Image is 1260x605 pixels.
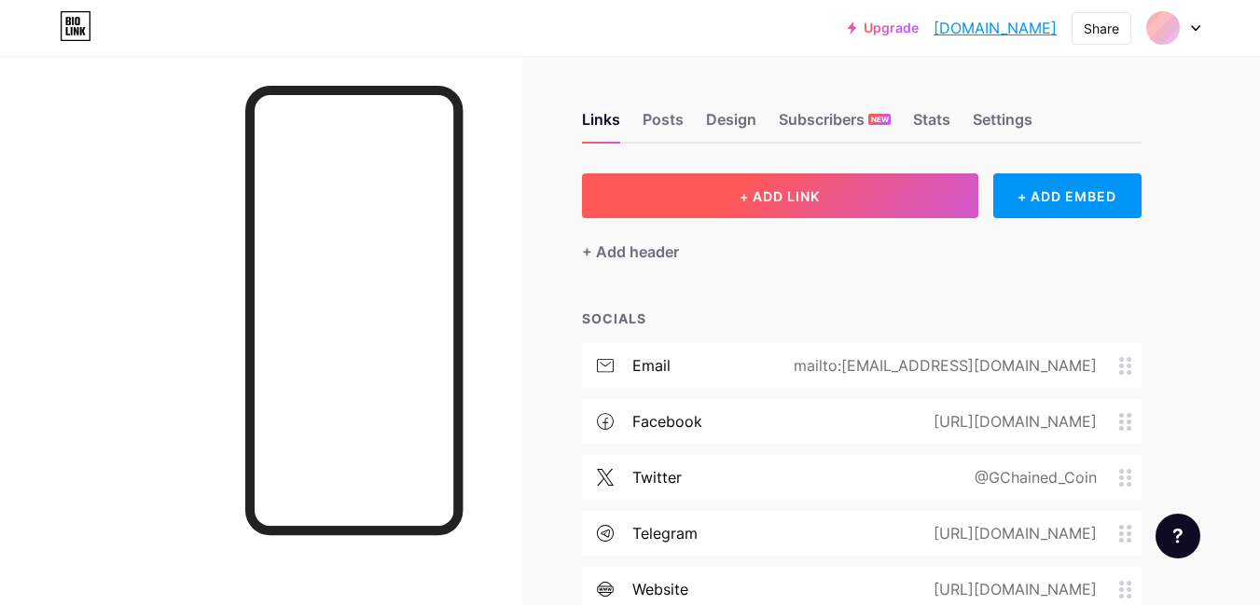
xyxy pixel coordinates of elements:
div: [URL][DOMAIN_NAME] [904,410,1119,433]
div: Share [1084,19,1119,38]
div: Stats [913,108,950,142]
div: facebook [632,410,702,433]
button: + ADD LINK [582,173,978,218]
div: email [632,354,671,377]
div: telegram [632,522,698,544]
div: + Add header [582,241,679,263]
div: + ADD EMBED [993,173,1142,218]
div: Settings [973,108,1032,142]
div: Subscribers [779,108,891,142]
a: [DOMAIN_NAME] [934,17,1057,39]
div: [URL][DOMAIN_NAME] [904,578,1119,600]
div: twitter [632,466,682,488]
div: Posts [643,108,684,142]
div: Links [582,108,620,142]
div: [URL][DOMAIN_NAME] [904,522,1119,544]
div: Design [706,108,756,142]
span: NEW [871,114,889,125]
div: SOCIALS [582,309,1142,328]
div: website [632,578,688,600]
div: mailto:[EMAIL_ADDRESS][DOMAIN_NAME] [764,354,1119,377]
a: Upgrade [848,21,919,35]
span: + ADD LINK [740,188,820,204]
div: @GChained_Coin [945,466,1119,488]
